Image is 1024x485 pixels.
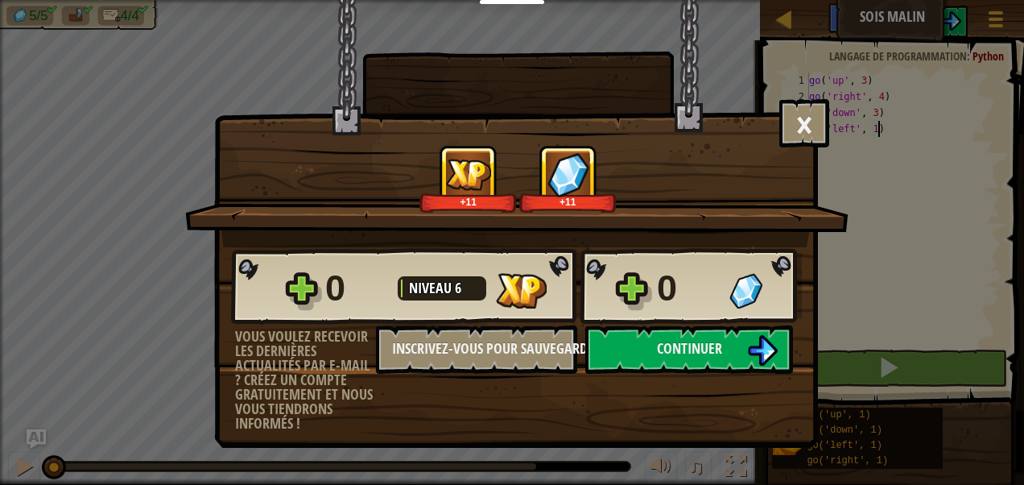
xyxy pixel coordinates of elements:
span: Continuer [657,338,722,359]
div: +11 [423,196,514,208]
img: XP gagnée [446,159,491,190]
div: 0 [657,263,720,314]
span: Niveau [409,278,455,298]
div: +11 [522,196,613,208]
button: Inscrivez-vous pour sauvegarder vos progrès [376,325,577,374]
img: Gemmes gagnées [729,273,762,309]
button: Continuer [585,325,793,374]
div: Vous voulez recevoir les dernières actualités par e-mail ? Créez un compte gratuitement et nous v... [235,330,376,431]
button: × [779,99,829,147]
img: Continuer [747,335,778,366]
span: 6 [455,278,461,298]
img: Gemmes gagnées [547,152,589,197]
img: XP gagnée [496,273,547,309]
div: 0 [325,263,388,314]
